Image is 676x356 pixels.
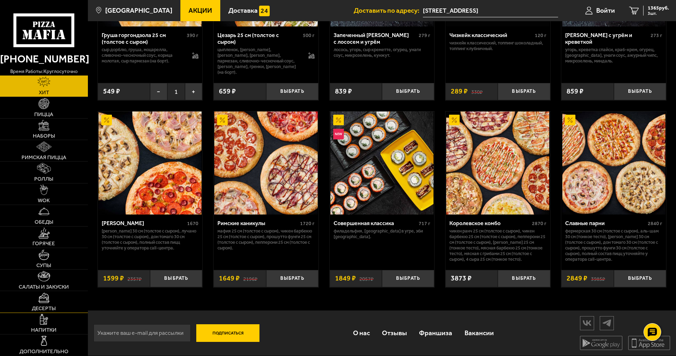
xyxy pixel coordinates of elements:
[451,275,472,282] span: 3873 ₽
[219,275,240,282] span: 1649 ₽
[423,4,558,17] span: Россия, Санкт-Петербург, Авангардная улица, 16Д
[103,88,120,95] span: 549 ₽
[187,221,198,227] span: 1670
[376,321,413,344] a: Отзывы
[565,115,575,125] img: Акционный
[451,88,468,95] span: 289 ₽
[217,220,298,227] div: Римские каникулы
[565,220,646,227] div: Славные парни
[102,220,186,227] div: [PERSON_NAME]
[217,115,228,125] img: Акционный
[187,32,198,38] span: 390 г
[217,228,315,251] p: Мафия 25 см (толстое с сыром), Чикен Барбекю 25 см (толстое с сыром), Прошутто Фунги 25 см (толст...
[498,83,550,100] button: Выбрать
[565,32,649,45] div: [PERSON_NAME] с угрём и креветкой
[103,275,124,282] span: 1599 ₽
[35,219,53,225] span: Обеды
[333,129,344,139] img: Новинка
[214,111,317,215] img: Римские каникулы
[150,83,167,100] button: −
[334,220,417,227] div: Совершенная классика
[580,317,594,329] img: vk
[335,275,356,282] span: 1849 ₽
[347,321,376,344] a: О нас
[102,32,185,45] div: Груша горгондзола 25 см (толстое с сыром)
[565,47,662,64] p: угорь, креветка спайси, краб-крем, огурец, [GEOGRAPHIC_DATA], унаги соус, ажурный чипс, микрозеле...
[32,241,55,246] span: Горячее
[600,317,614,329] img: tg
[94,324,191,342] input: Укажите ваш e-mail для рассылки
[359,275,373,282] s: 2057 ₽
[567,88,584,95] span: 859 ₽
[219,88,236,95] span: 659 ₽
[449,32,533,38] div: Чизкейк классический
[382,83,434,100] button: Выбрать
[98,111,203,215] a: АкционныйХет Трик
[34,176,53,182] span: Роллы
[648,221,662,227] span: 2840 г
[300,221,315,227] span: 1720 г
[614,83,666,100] button: Выбрать
[189,7,212,14] span: Акции
[446,111,549,215] img: Королевское комбо
[591,275,605,282] s: 3985 ₽
[330,111,435,215] a: АкционныйНовинкаСовершенная классика
[333,115,344,125] img: Акционный
[266,83,318,100] button: Выбрать
[228,7,258,14] span: Доставка
[413,321,458,344] a: Франшиза
[31,327,56,333] span: Напитки
[330,111,433,215] img: Совершенная классика
[419,32,430,38] span: 279 г
[19,284,69,290] span: Салаты и закуски
[445,111,550,215] a: АкционныйКоролевское комбо
[34,112,53,117] span: Пицца
[185,83,202,100] button: +
[127,275,142,282] s: 2357 ₽
[214,111,318,215] a: АкционныйРимские каникулы
[335,88,352,95] span: 839 ₽
[567,275,587,282] span: 2849 ₽
[22,155,66,160] span: Римская пицца
[259,6,270,16] img: 15daf4d41897b9f0e9f617042186c801.svg
[532,221,546,227] span: 2870 г
[19,349,68,354] span: Дополнительно
[614,270,666,287] button: Выбрать
[648,6,669,11] span: 1365 руб.
[167,83,185,100] span: 1
[423,4,558,17] input: Ваш адрес доставки
[266,270,318,287] button: Выбрать
[217,47,301,75] p: цыпленок, [PERSON_NAME], [PERSON_NAME], [PERSON_NAME], пармезан, сливочно-чесночный соус, [PERSON...
[36,263,51,268] span: Супы
[449,40,546,52] p: Чизкейк классический, топпинг шоколадный, топпинг клубничный.
[98,111,202,215] img: Хет Трик
[334,228,431,240] p: Филадельфия, [GEOGRAPHIC_DATA] в угре, Эби [GEOGRAPHIC_DATA].
[101,115,112,125] img: Акционный
[33,133,55,139] span: Наборы
[562,111,665,215] img: Славные парни
[565,228,662,262] p: Фермерская 30 см (толстое с сыром), Аль-Шам 30 см (тонкое тесто), [PERSON_NAME] 30 см (толстое с ...
[303,32,315,38] span: 500 г
[105,7,172,14] span: [GEOGRAPHIC_DATA]
[535,32,546,38] span: 120 г
[334,47,431,58] p: лосось, угорь, Сыр креметте, огурец, унаги соус, микрозелень, кунжут.
[382,270,434,287] button: Выбрать
[334,32,417,45] div: Запеченный [PERSON_NAME] с лососем и угрём
[150,270,202,287] button: Выбрать
[471,88,483,95] s: 330 ₽
[32,306,56,311] span: Десерты
[217,32,301,45] div: Цезарь 25 см (толстое с сыром)
[39,90,49,95] span: Хит
[498,270,550,287] button: Выбрать
[243,275,257,282] s: 2196 ₽
[459,321,500,344] a: Вакансии
[449,115,460,125] img: Акционный
[102,228,199,251] p: [PERSON_NAME] 30 см (толстое с сыром), Лучано 30 см (толстое с сыром), Дон Томаго 30 см (толстое ...
[449,228,546,262] p: Чикен Ранч 25 см (толстое с сыром), Чикен Барбекю 25 см (толстое с сыром), Пепперони 25 см (толст...
[38,198,50,203] span: WOK
[651,32,662,38] span: 273 г
[449,220,530,227] div: Королевское комбо
[196,324,260,342] button: Подписаться
[102,47,185,64] p: сыр дорблю, груша, моцарелла, сливочно-чесночный соус, корица молотая, сыр пармезан (на борт).
[419,221,430,227] span: 717 г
